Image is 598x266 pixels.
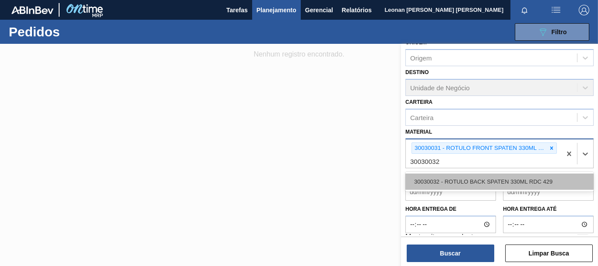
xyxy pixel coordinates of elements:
[305,5,333,15] span: Gerencial
[226,5,248,15] span: Tarefas
[410,54,432,62] div: Origem
[9,27,131,37] h1: Pedidos
[510,4,538,16] button: Notificações
[551,5,561,15] img: userActions
[412,143,547,154] div: 30030031 - ROTULO FRONT SPATEN 330ML RDC 429
[405,183,496,201] input: dd/mm/yyyy
[405,99,433,105] label: Carteira
[410,113,433,121] div: Carteira
[405,69,429,75] label: Destino
[405,203,496,216] label: Hora entrega de
[405,129,432,135] label: Material
[405,174,594,190] div: 30030032 - ROTULO BACK SPATEN 330ML RDC 429
[257,5,296,15] span: Planejamento
[552,28,567,35] span: Filtro
[503,203,594,216] label: Hora entrega até
[515,23,589,41] button: Filtro
[405,233,481,244] label: Mostrar itens pendentes
[342,5,372,15] span: Relatórios
[579,5,589,15] img: Logout
[503,183,594,201] input: dd/mm/yyyy
[11,6,53,14] img: TNhmsLtSVTkK8tSr43FrP2fwEKptu5GPRR3wAAAABJRU5ErkJggg==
